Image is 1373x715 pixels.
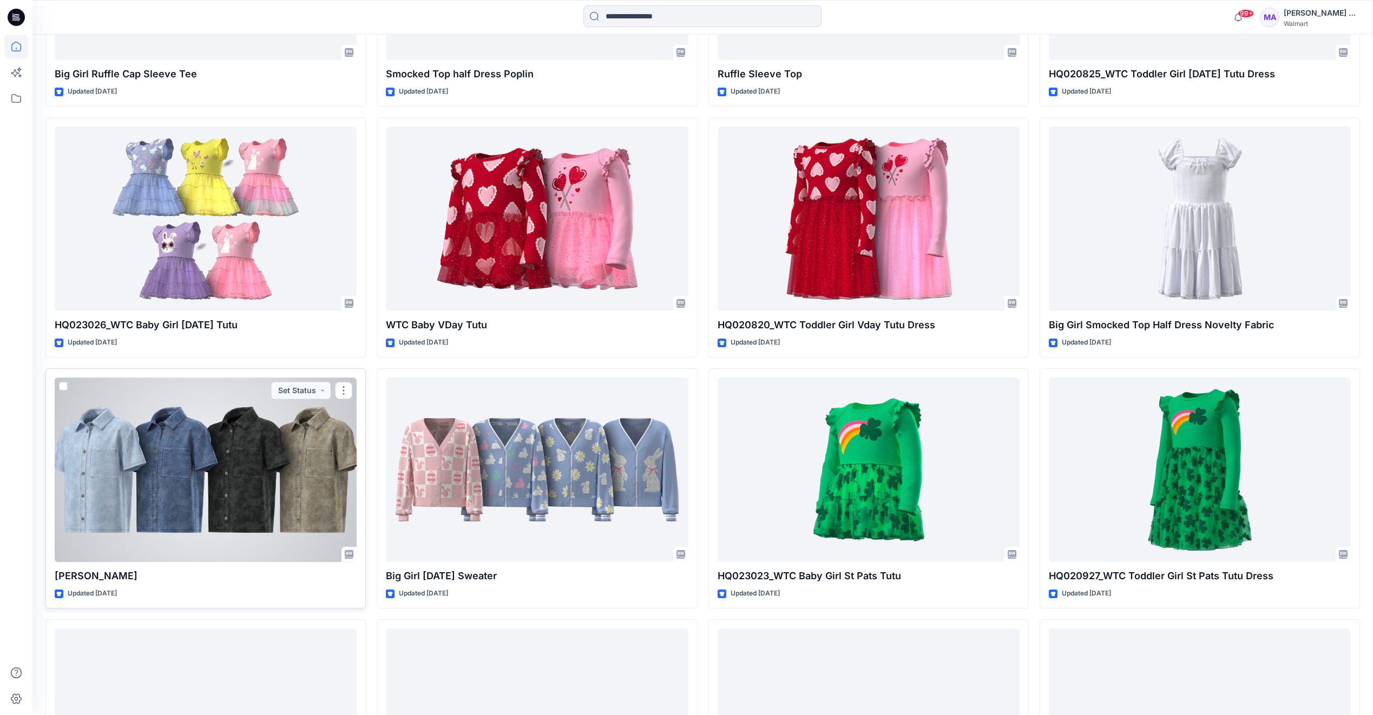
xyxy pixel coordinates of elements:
[399,337,448,348] p: Updated [DATE]
[55,127,357,311] a: HQ023026_WTC Baby Girl Easter Tutu
[386,568,688,584] p: Big Girl [DATE] Sweater
[68,337,117,348] p: Updated [DATE]
[399,86,448,97] p: Updated [DATE]
[386,317,688,333] p: WTC Baby VDay Tutu
[1049,568,1351,584] p: HQ020927_WTC Toddler Girl St Pats Tutu Dress
[718,378,1020,562] a: HQ023023_WTC Baby Girl St Pats Tutu
[399,588,448,599] p: Updated [DATE]
[55,67,357,82] p: Big Girl Ruffle Cap Sleeve Tee
[1049,317,1351,333] p: Big Girl Smocked Top Half Dress Novelty Fabric
[68,86,117,97] p: Updated [DATE]
[1049,378,1351,562] a: HQ020927_WTC Toddler Girl St Pats Tutu Dress
[1284,6,1359,19] div: [PERSON_NAME] Au-[PERSON_NAME]
[386,127,688,311] a: WTC Baby VDay Tutu
[1062,86,1111,97] p: Updated [DATE]
[55,317,357,333] p: HQ023026_WTC Baby Girl [DATE] Tutu
[1062,337,1111,348] p: Updated [DATE]
[1238,9,1254,18] span: 99+
[386,378,688,562] a: Big Girl Easter Sweater
[731,337,780,348] p: Updated [DATE]
[718,67,1020,82] p: Ruffle Sleeve Top
[718,127,1020,311] a: HQ020820_WTC Toddler Girl Vday Tutu Dress
[1260,8,1279,27] div: MA
[731,86,780,97] p: Updated [DATE]
[55,378,357,562] a: Denim Shirt
[718,317,1020,333] p: HQ020820_WTC Toddler Girl Vday Tutu Dress
[1049,127,1351,311] a: Big Girl Smocked Top Half Dress Novelty Fabric
[68,588,117,599] p: Updated [DATE]
[55,568,357,584] p: [PERSON_NAME]
[1062,588,1111,599] p: Updated [DATE]
[1049,67,1351,82] p: HQ020825_WTC Toddler Girl [DATE] Tutu Dress
[718,568,1020,584] p: HQ023023_WTC Baby Girl St Pats Tutu
[731,588,780,599] p: Updated [DATE]
[1284,19,1359,28] div: Walmart
[386,67,688,82] p: Smocked Top half Dress Poplin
